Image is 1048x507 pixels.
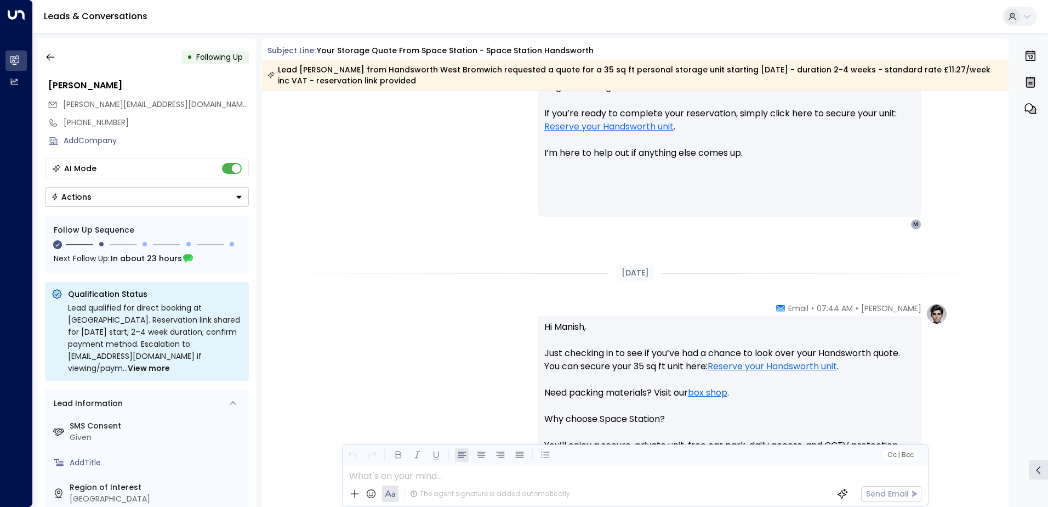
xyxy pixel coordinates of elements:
span: Email [788,303,808,314]
div: Next Follow Up: [54,252,240,264]
a: Reserve your Handsworth unit [544,120,674,133]
button: Redo [365,448,379,462]
div: Given [70,432,244,443]
span: [PERSON_NAME][EMAIL_ADDRESS][DOMAIN_NAME] [63,99,250,110]
button: Undo [346,448,360,462]
div: Actions [51,192,92,202]
div: Follow Up Sequence [54,224,240,236]
span: Following Up [196,52,243,63]
span: manishh.gurungg@gmail.com [63,99,249,110]
div: [PHONE_NUMBER] [64,117,249,128]
div: AI Mode [64,163,96,174]
div: [DATE] [617,265,653,281]
div: Lead [PERSON_NAME] from Handsworth West Bromwich requested a quote for a 35 sq ft personal storag... [267,64,1003,86]
p: Hi Manish, Just checking in to see if you’ve had a chance to look over your Handsworth quote. You... [544,320,915,505]
p: Qualification Status [68,289,242,300]
span: In about 23 hours [111,252,182,264]
div: [PERSON_NAME] [48,79,249,92]
span: • [811,303,814,314]
button: Actions [45,187,249,207]
span: 07:44 AM [817,303,853,314]
span: View more [128,362,170,374]
label: Region of Interest [70,482,244,493]
div: Lead Information [50,398,123,409]
div: • [187,47,192,67]
a: Reserve your Handsworth unit [708,360,837,373]
label: SMS Consent [70,420,244,432]
div: AddCompany [64,135,249,147]
div: M [910,219,921,230]
span: Cc Bcc [887,451,913,459]
img: profile-logo.png [926,303,948,325]
span: • [856,303,858,314]
button: Cc|Bcc [882,450,918,460]
a: Leads & Conversations [44,10,147,22]
a: box shop [688,386,727,399]
span: Subject Line: [267,45,316,56]
div: [GEOGRAPHIC_DATA] [70,493,244,505]
div: Button group with a nested menu [45,187,249,207]
span: | [898,451,900,459]
span: [PERSON_NAME] [861,303,921,314]
div: Lead qualified for direct booking at [GEOGRAPHIC_DATA]. Reservation link shared for [DATE] start,... [68,302,242,374]
div: The agent signature is added automatically [410,489,570,499]
div: AddTitle [70,457,244,469]
div: Your storage quote from Space Station - Space Station Handsworth [317,45,594,57]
